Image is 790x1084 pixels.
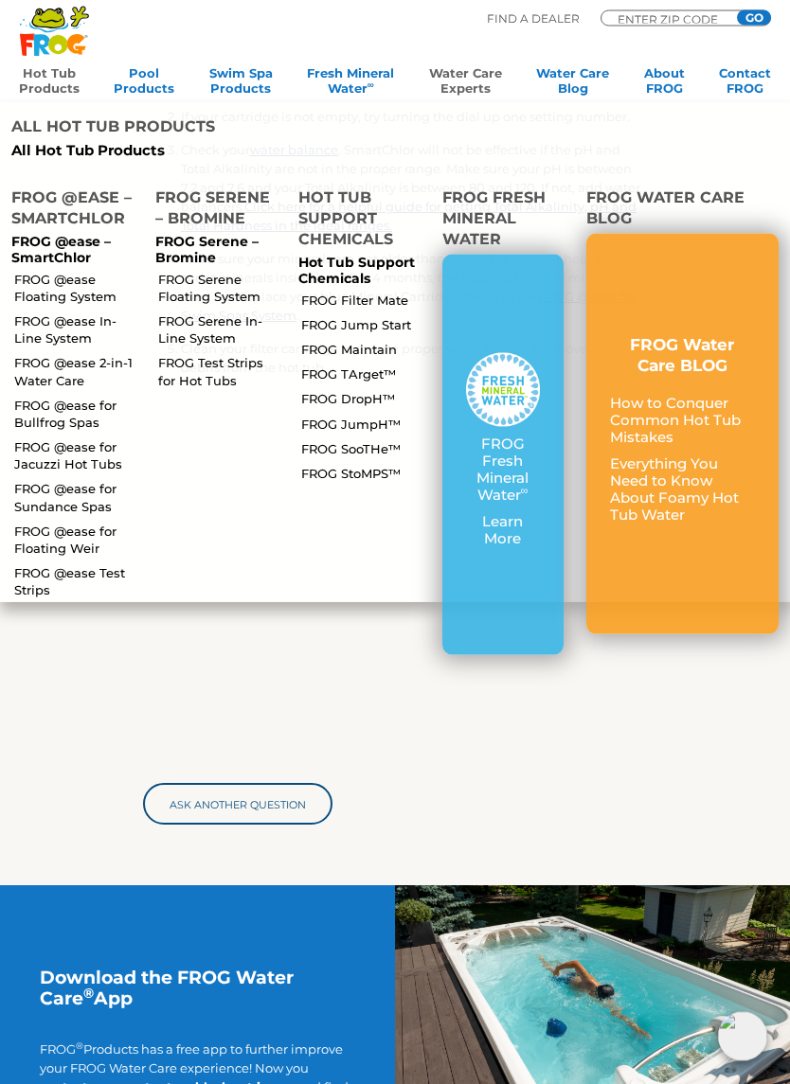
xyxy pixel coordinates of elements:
a: FROG @ease for Jacuzzi Hot Tubs [14,438,139,472]
a: FROG Fresh Mineral Water∞ Learn More [466,353,540,557]
a: Swim SpaProducts [209,65,273,103]
a: FROG Filter Mate [301,292,426,309]
a: FROG Serene In-Line System [158,312,283,347]
p: FROG Fresh Mineral Water [466,435,540,504]
input: Zip Code Form [616,14,729,24]
a: FROG JumpH™ [301,416,426,433]
sup: ® [76,1041,83,1052]
a: AboutFROG [644,65,685,103]
a: Water CareExperts [429,65,502,103]
p: FROG @ease – SmartChlor [11,234,133,266]
p: How to Conquer Common Hot Tub Mistakes [610,395,755,446]
a: FROG Maintain [301,341,426,358]
a: FROG @ease Test Strips [14,564,139,598]
a: ContactFROG [719,65,771,103]
h4: Hot Tub Support Chemicals [298,187,420,255]
input: GO [737,10,771,26]
a: Ask Another Question [143,784,332,826]
a: FROG @ease 2-in-1 Water Care [14,354,139,388]
a: All Hot Tub Products [11,142,381,159]
img: openIcon [718,1012,767,1061]
sup: ∞ [521,484,529,497]
p: Learn More [466,513,540,547]
p: Everything You Need to Know About Foamy Hot Tub Water [610,455,755,524]
a: Fresh MineralWater∞ [307,65,394,103]
a: FROG Jump Start [301,316,426,333]
h4: FROG @ease – SmartChlor [11,187,133,234]
h4: FROG Serene – Bromine [155,187,277,234]
a: Hot TubProducts [19,65,80,103]
p: Find A Dealer [487,10,580,27]
sup: ® [83,986,94,1003]
p: FROG Serene – Bromine [155,234,277,266]
a: PoolProducts [114,65,174,103]
a: FROG SooTHe™ [301,440,426,457]
a: FROG @ease In-Line System [14,312,139,347]
a: FROG Water Care BLOG How to Conquer Common Hot Tub Mistakes Everything You Need to Know About Foa... [610,334,755,533]
a: FROG TArget™ [301,365,426,382]
sup: ∞ [368,80,374,90]
a: FROG @ease for Bullfrog Spas [14,397,139,431]
a: Hot Tub Support Chemicals [298,254,415,287]
span: Download the FROG Water Care App [40,968,294,1010]
a: FROG @ease for Sundance Spas [14,480,139,514]
a: FROG Test Strips for Hot Tubs [158,354,283,388]
a: FROG @ease for Floating Weir [14,523,139,557]
h3: FROG Water Care BLOG [610,334,755,376]
a: FROG StoMPS™ [301,465,426,482]
a: FROG DropH™ [301,390,426,407]
a: FROG Serene Floating System [158,271,283,305]
h4: FROG Fresh Mineral Water [442,187,564,255]
h4: All Hot Tub Products [11,116,381,142]
h4: FROG Water Care Blog [586,187,779,234]
a: FROG @ease Floating System [14,271,139,305]
a: Water CareBlog [536,65,609,103]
